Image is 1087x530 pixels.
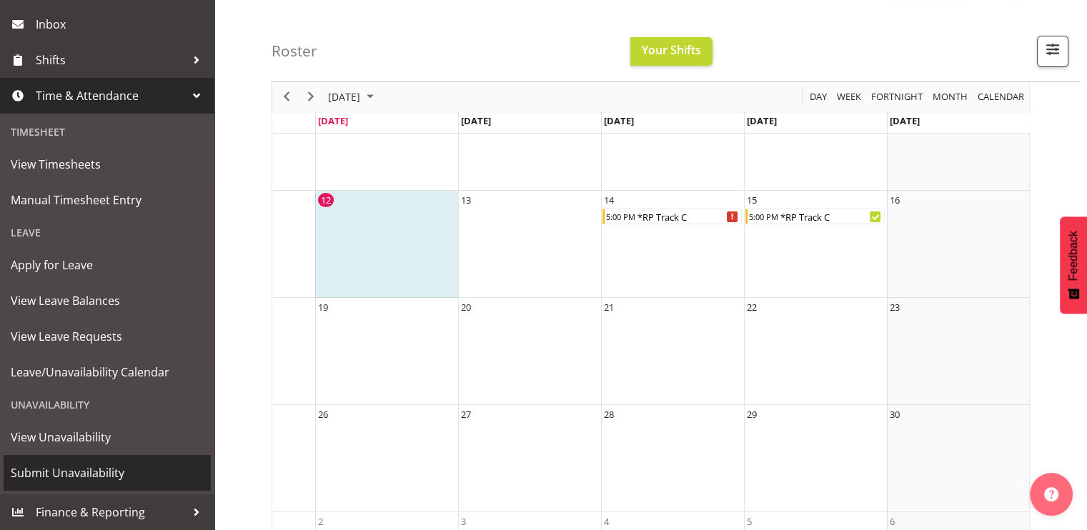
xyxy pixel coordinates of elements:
td: Saturday, August 9, 2025 [887,84,1030,191]
a: Leave/Unavailability Calendar [4,354,211,390]
span: [DATE] [747,114,777,127]
button: Previous [277,89,297,106]
div: 15 [747,193,757,207]
div: next period [299,82,323,112]
a: Manual Timesheet Entry [4,182,211,218]
div: 26 [318,407,328,421]
a: View Leave Balances [4,283,211,319]
div: Timesheet [4,117,211,146]
div: 5:00 PM [605,209,636,224]
div: 27 [461,407,471,421]
button: Filter Shifts [1037,36,1068,67]
span: [DATE] [890,114,920,127]
span: View Timesheets [11,154,204,175]
button: Month [976,89,1027,106]
span: View Leave Requests [11,326,204,347]
div: *RP Track C Begin From Thursday, August 14, 2025 at 5:00:00 PM GMT+12:00 Ends At Thursday, August... [602,209,742,224]
span: Inbox [36,14,207,35]
div: 13 [461,193,471,207]
td: Thursday, August 7, 2025 [601,84,744,191]
td: Tuesday, August 19, 2025 [315,298,458,405]
div: 30 [890,407,900,421]
div: 12 [318,193,334,207]
td: Saturday, August 30, 2025 [887,405,1030,512]
button: Next [302,89,321,106]
span: Time & Attendance [36,85,186,106]
div: 22 [747,300,757,314]
td: Tuesday, August 12, 2025 [315,191,458,298]
td: Thursday, August 28, 2025 [601,405,744,512]
td: Wednesday, August 13, 2025 [458,191,601,298]
span: Apply for Leave [11,254,204,276]
span: [DATE] [318,114,348,127]
div: 5:00 PM [748,209,779,224]
span: Day [808,89,828,106]
span: Fortnight [870,89,924,106]
div: 28 [604,407,614,421]
div: *RP Track C Begin From Friday, August 15, 2025 at 5:00:00 PM GMT+12:00 Ends At Friday, August 15,... [745,209,885,224]
div: 5 [747,514,752,529]
span: [DATE] [461,114,491,127]
a: View Leave Requests [4,319,211,354]
a: Submit Unavailability [4,455,211,491]
div: 16 [890,193,900,207]
span: Leave/Unavailability Calendar [11,361,204,383]
td: Friday, August 15, 2025 [744,191,887,298]
span: Your Shifts [642,42,701,58]
div: 21 [604,300,614,314]
span: Month [931,89,969,106]
td: Thursday, August 21, 2025 [601,298,744,405]
td: Saturday, August 23, 2025 [887,298,1030,405]
td: Tuesday, August 5, 2025 [315,84,458,191]
div: 2 [318,514,323,529]
span: calendar [976,89,1026,106]
div: Unavailability [4,390,211,419]
div: 23 [890,300,900,314]
div: Leave [4,218,211,247]
button: Timeline Week [835,89,864,106]
td: Friday, August 8, 2025 [744,84,887,191]
td: Friday, August 29, 2025 [744,405,887,512]
a: Apply for Leave [4,247,211,283]
img: help-xxl-2.png [1044,487,1058,501]
td: Wednesday, August 6, 2025 [458,84,601,191]
td: Saturday, August 16, 2025 [887,191,1030,298]
span: Shifts [36,49,186,71]
h4: Roster [272,43,317,59]
a: View Unavailability [4,419,211,455]
div: 6 [890,514,895,529]
span: View Leave Balances [11,290,204,311]
a: View Timesheets [4,146,211,182]
span: Finance & Reporting [36,501,186,523]
div: previous period [274,82,299,112]
span: [DATE] [327,89,362,106]
span: View Unavailability [11,426,204,448]
div: 29 [747,407,757,421]
td: Friday, August 22, 2025 [744,298,887,405]
button: August 2025 [326,89,380,106]
button: Your Shifts [630,37,713,66]
div: *RP Track C [636,209,741,224]
div: 4 [604,514,609,529]
div: August 2025 [323,82,382,112]
span: Manual Timesheet Entry [11,189,204,211]
button: Timeline Day [808,89,830,106]
span: Feedback [1067,231,1080,281]
button: Feedback - Show survey [1060,216,1087,314]
button: Timeline Month [930,89,971,106]
div: 20 [461,300,471,314]
td: Wednesday, August 27, 2025 [458,405,601,512]
div: 14 [604,193,614,207]
td: Thursday, August 14, 2025 [601,191,744,298]
div: 3 [461,514,466,529]
div: *RP Track C [779,209,884,224]
div: 19 [318,300,328,314]
span: Week [835,89,863,106]
button: Fortnight [869,89,925,106]
span: Submit Unavailability [11,462,204,484]
span: [DATE] [604,114,634,127]
td: Wednesday, August 20, 2025 [458,298,601,405]
td: Tuesday, August 26, 2025 [315,405,458,512]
